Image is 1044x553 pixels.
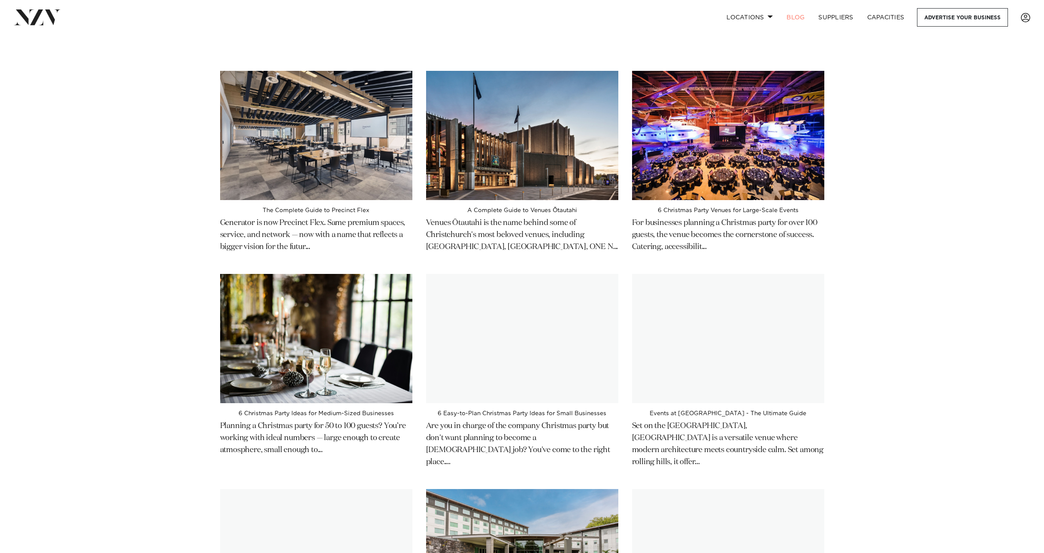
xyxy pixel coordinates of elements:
a: Advertise your business [917,8,1008,27]
a: The Complete Guide to Precinct Flex The Complete Guide to Precinct Flex Generator is now Precinct... [220,71,412,264]
a: Events at Wainui Golf Club - The Ultimate Guide Events at [GEOGRAPHIC_DATA] - The Ultimate Guide ... [632,274,824,479]
h4: The Complete Guide to Precinct Flex [220,207,412,214]
p: Set on the [GEOGRAPHIC_DATA], [GEOGRAPHIC_DATA] is a versatile venue where modern architecture me... [632,417,824,468]
h4: A Complete Guide to Venues Ōtautahi [426,207,618,214]
a: 6 Christmas Party Ideas for Medium-Sized Businesses 6 Christmas Party Ideas for Medium-Sized Busi... [220,274,412,467]
a: 6 Christmas Party Venues for Large-Scale Events 6 Christmas Party Venues for Large-Scale Events F... [632,71,824,264]
a: Capacities [860,8,911,27]
a: BLOG [780,8,811,27]
a: SUPPLIERS [811,8,860,27]
img: 6 Christmas Party Venues for Large-Scale Events [632,71,824,200]
p: Venues Ōtautahi is the name behind some of Christchurch's most beloved venues, including [GEOGRAP... [426,214,618,253]
a: 6 Easy-to-Plan Christmas Party Ideas for Small Businesses 6 Easy-to-Plan Christmas Party Ideas fo... [426,274,618,479]
h4: 6 Christmas Party Venues for Large-Scale Events [632,207,824,214]
p: Are you in charge of the company Christmas party but don't want planning to become a [DEMOGRAPHIC... [426,417,618,468]
p: Planning a Christmas party for 50 to 100 guests? You’re working with ideal numbers — large enough... [220,417,412,456]
h4: Events at [GEOGRAPHIC_DATA] - The Ultimate Guide [632,410,824,417]
a: Locations [720,8,780,27]
h4: 6 Christmas Party Ideas for Medium-Sized Businesses [220,410,412,417]
p: For businesses planning a Christmas party for over 100 guests, the venue becomes the cornerstone ... [632,214,824,253]
img: nzv-logo.png [14,9,61,25]
img: 6 Christmas Party Ideas for Medium-Sized Businesses [220,274,412,403]
p: Generator is now Precinct Flex. Same premium spaces, service, and network — now with a name that ... [220,214,412,253]
img: A Complete Guide to Venues Ōtautahi [426,71,618,200]
h4: 6 Easy-to-Plan Christmas Party Ideas for Small Businesses [426,410,618,417]
img: The Complete Guide to Precinct Flex [220,71,412,200]
a: A Complete Guide to Venues Ōtautahi A Complete Guide to Venues Ōtautahi Venues Ōtautahi is the na... [426,71,618,264]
